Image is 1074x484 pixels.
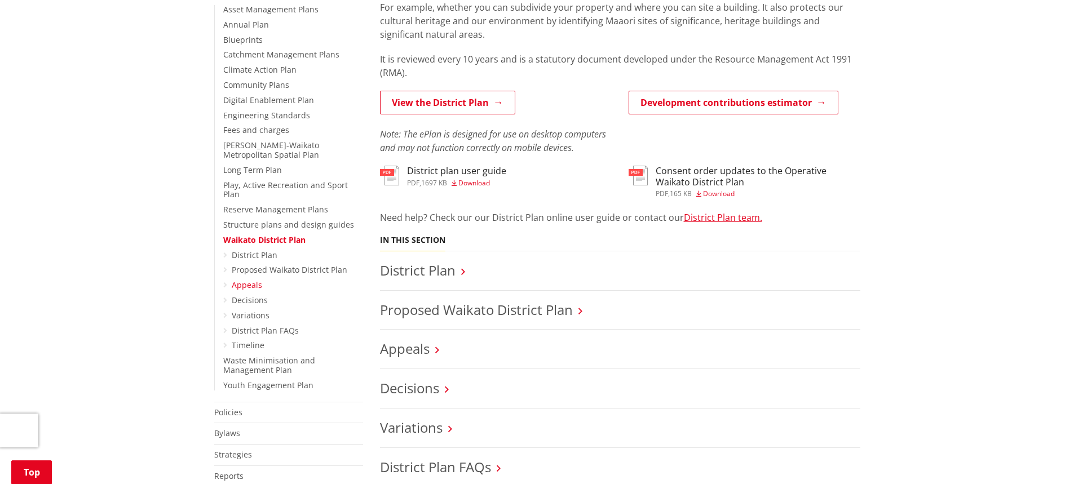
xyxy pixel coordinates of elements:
p: Need help? Check our our District Plan online user guide or contact our [380,211,860,224]
div: , [407,180,506,187]
a: Variations [380,418,443,437]
a: Strategies [214,449,252,460]
a: Blueprints [223,34,263,45]
h5: In this section [380,236,445,245]
a: Proposed Waikato District Plan [380,300,573,319]
a: District Plan [380,261,456,279]
a: Appeals [380,339,430,358]
a: Waikato District Plan [223,234,306,245]
a: Asset Management Plans [223,4,319,15]
h3: District plan user guide [407,166,506,176]
a: Decisions [232,295,268,305]
p: It is reviewed every 10 years and is a statutory document developed under the Resource Management... [380,52,860,79]
a: [PERSON_NAME]-Waikato Metropolitan Spatial Plan [223,140,319,160]
a: Youth Engagement Plan [223,380,313,390]
a: District Plan team. [684,211,762,224]
a: Timeline [232,340,264,350]
img: document-pdf.svg [629,166,648,185]
a: Development contributions estimator [629,91,838,114]
a: Engineering Standards [223,110,310,121]
a: Reports [214,470,244,481]
a: Bylaws [214,428,240,438]
a: District plan user guide pdf,1697 KB Download [380,166,506,186]
a: Annual Plan [223,19,269,30]
iframe: Messenger Launcher [1022,437,1063,477]
a: Decisions [380,379,439,397]
a: Waste Minimisation and Management Plan [223,355,315,375]
em: Note: The ePlan is designed for use on desktop computers and may not function correctly on mobile... [380,128,606,154]
a: Fees and charges [223,125,289,135]
a: Reserve Management Plans [223,204,328,215]
span: Download [458,178,490,188]
div: , [656,190,860,197]
a: Structure plans and design guides [223,219,354,230]
a: Top [11,460,52,484]
a: District Plan FAQs [380,458,491,476]
a: Variations [232,310,269,321]
a: Digital Enablement Plan [223,95,314,105]
a: Community Plans [223,79,289,90]
a: Proposed Waikato District Plan [232,264,347,275]
h3: Consent order updates to the Operative Waikato District Plan [656,166,860,187]
a: Play, Active Recreation and Sport Plan [223,180,348,200]
p: For example, whether you can subdivide your property and where you can site a building. It also p... [380,1,860,41]
span: 1697 KB [421,178,447,188]
img: document-pdf.svg [380,166,399,185]
span: pdf [656,189,668,198]
a: Catchment Management Plans [223,49,339,60]
a: Long Term Plan [223,165,282,175]
a: Climate Action Plan [223,64,297,75]
a: Policies [214,407,242,418]
span: Download [703,189,735,198]
a: District Plan [232,250,277,260]
span: pdf [407,178,419,188]
a: Consent order updates to the Operative Waikato District Plan pdf,165 KB Download [629,166,860,197]
a: District Plan FAQs [232,325,299,336]
span: 165 KB [670,189,692,198]
a: View the District Plan [380,91,515,114]
a: Appeals [232,279,262,290]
